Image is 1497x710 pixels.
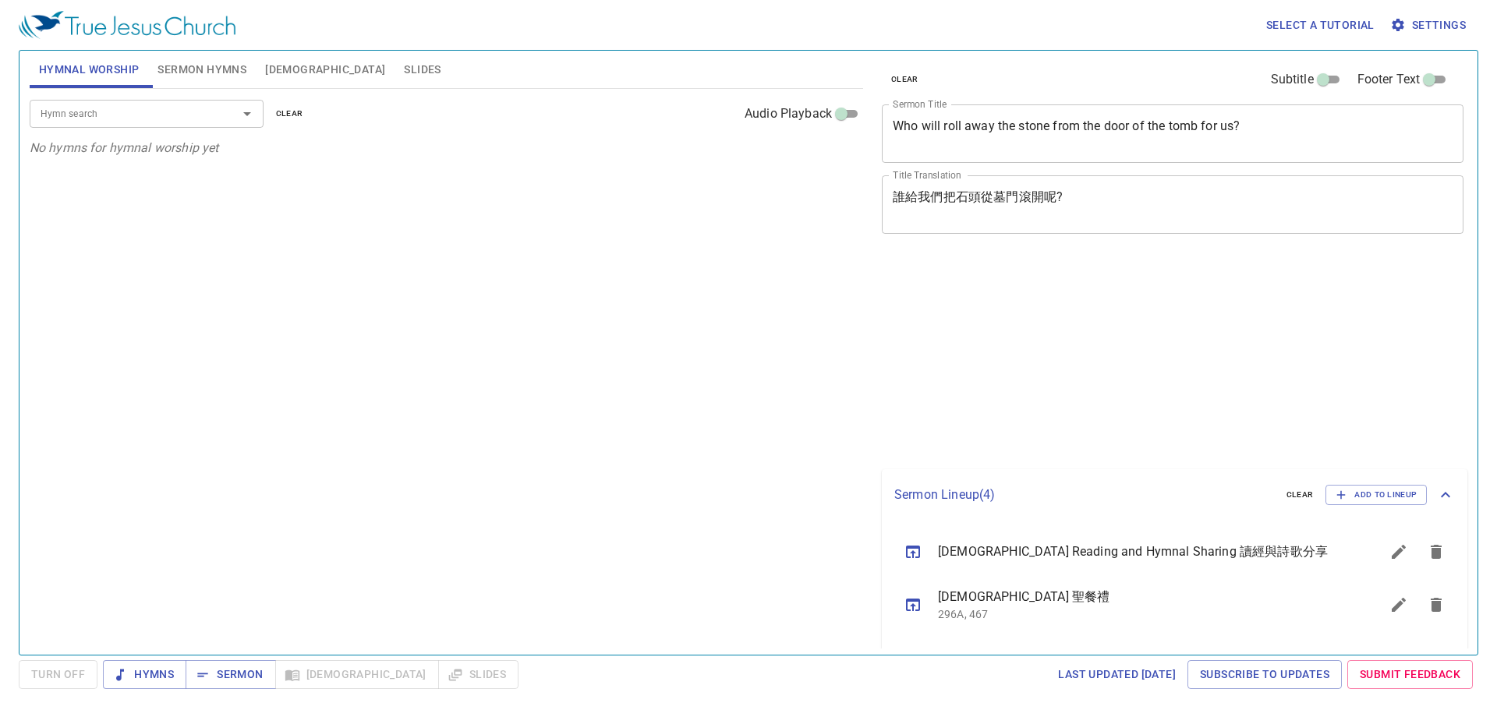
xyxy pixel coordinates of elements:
[186,660,275,689] button: Sermon
[103,660,186,689] button: Hymns
[893,118,1453,148] textarea: Who will roll away the stone from the door of the tomb for us?
[893,189,1453,219] textarea: 誰給我們把石頭從墓門滾開呢?
[19,11,235,39] img: True Jesus Church
[1286,488,1314,502] span: clear
[115,665,174,684] span: Hymns
[1260,11,1381,40] button: Select a tutorial
[1357,70,1421,89] span: Footer Text
[1058,665,1176,684] span: Last updated [DATE]
[1393,16,1466,35] span: Settings
[236,103,258,125] button: Open
[39,60,140,79] span: Hymnal Worship
[745,104,832,123] span: Audio Playback
[1347,660,1473,689] a: Submit Feedback
[1387,11,1472,40] button: Settings
[267,104,313,123] button: clear
[1360,665,1460,684] span: Submit Feedback
[894,486,1274,504] p: Sermon Lineup ( 4 )
[1325,485,1427,505] button: Add to Lineup
[1187,660,1342,689] a: Subscribe to Updates
[1271,70,1314,89] span: Subtitle
[882,70,928,89] button: clear
[938,588,1343,606] span: [DEMOGRAPHIC_DATA] 聖餐禮
[404,60,441,79] span: Slides
[1266,16,1375,35] span: Select a tutorial
[1200,665,1329,684] span: Subscribe to Updates
[938,606,1343,622] p: 296A, 467
[1052,660,1182,689] a: Last updated [DATE]
[276,107,303,121] span: clear
[30,140,219,155] i: No hymns for hymnal worship yet
[876,250,1349,463] iframe: from-child
[1277,486,1323,504] button: clear
[265,60,385,79] span: [DEMOGRAPHIC_DATA]
[157,60,246,79] span: Sermon Hymns
[1336,488,1417,502] span: Add to Lineup
[882,469,1467,521] div: Sermon Lineup(4)clearAdd to Lineup
[891,72,918,87] span: clear
[198,665,263,684] span: Sermon
[938,542,1343,561] span: [DEMOGRAPHIC_DATA] Reading and Hymnal Sharing 讀經與詩歌分享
